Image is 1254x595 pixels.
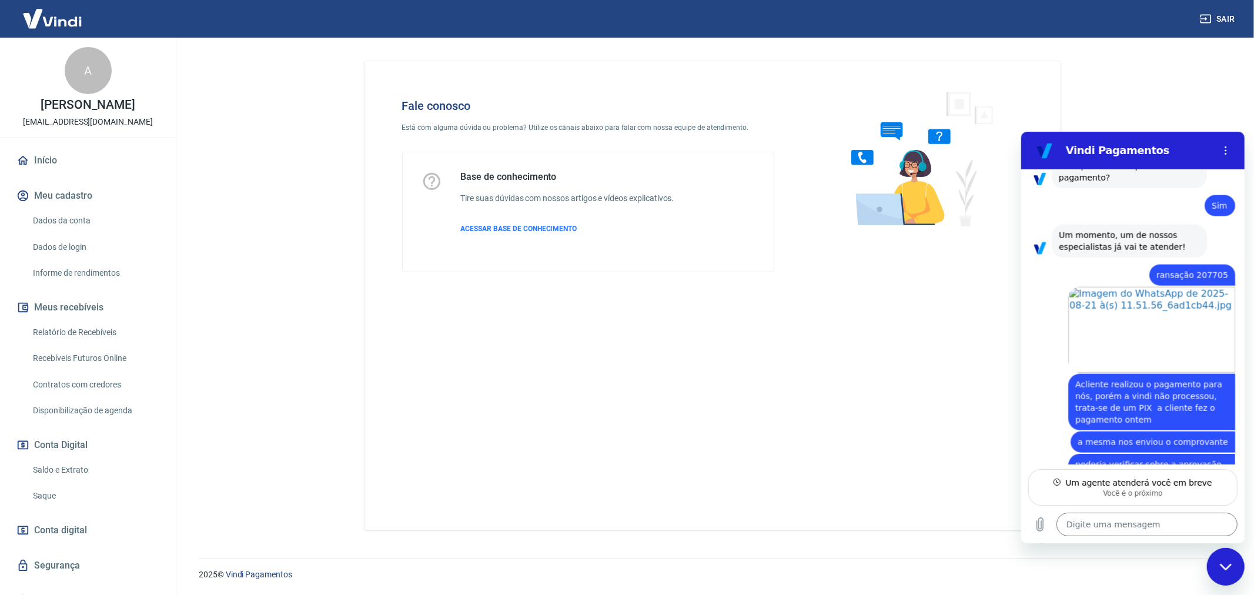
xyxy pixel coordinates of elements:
[34,522,87,539] span: Conta digital
[14,432,162,458] button: Conta Digital
[14,183,162,209] button: Meu cadastro
[461,223,674,234] a: ACESSAR BASE DE CONHECIMENTO
[65,47,112,94] div: A
[402,122,775,133] p: Está com alguma dúvida ou problema? Utilize os canais abaixo para falar com nossa equipe de atend...
[14,148,162,173] a: Início
[28,484,162,508] a: Saque
[1207,548,1245,586] iframe: Botão para abrir a janela de mensagens, conversa em andamento
[14,1,91,36] img: Vindi
[28,399,162,423] a: Disponibilização de agenda
[28,261,162,285] a: Informe de rendimentos
[23,116,153,128] p: [EMAIL_ADDRESS][DOMAIN_NAME]
[1021,132,1245,543] iframe: Janela de mensagens
[828,80,1006,237] img: Fale conosco
[28,235,162,259] a: Dados de login
[14,553,162,579] a: Segurança
[28,320,162,345] a: Relatório de Recebíveis
[14,517,162,543] a: Conta digital
[226,570,292,579] a: Vindi Pagamentos
[28,373,162,397] a: Contratos com credores
[461,225,577,233] span: ACESSAR BASE DE CONHECIMENTO
[14,295,162,320] button: Meus recebíveis
[402,99,775,113] h4: Fale conosco
[28,346,162,370] a: Recebíveis Futuros Online
[461,192,674,205] h6: Tire suas dúvidas com nossos artigos e vídeos explicativos.
[28,209,162,233] a: Dados da conta
[1198,8,1240,30] button: Sair
[41,99,135,111] p: [PERSON_NAME]
[199,569,1226,581] p: 2025 ©
[461,171,674,183] h5: Base de conhecimento
[28,458,162,482] a: Saldo e Extrato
